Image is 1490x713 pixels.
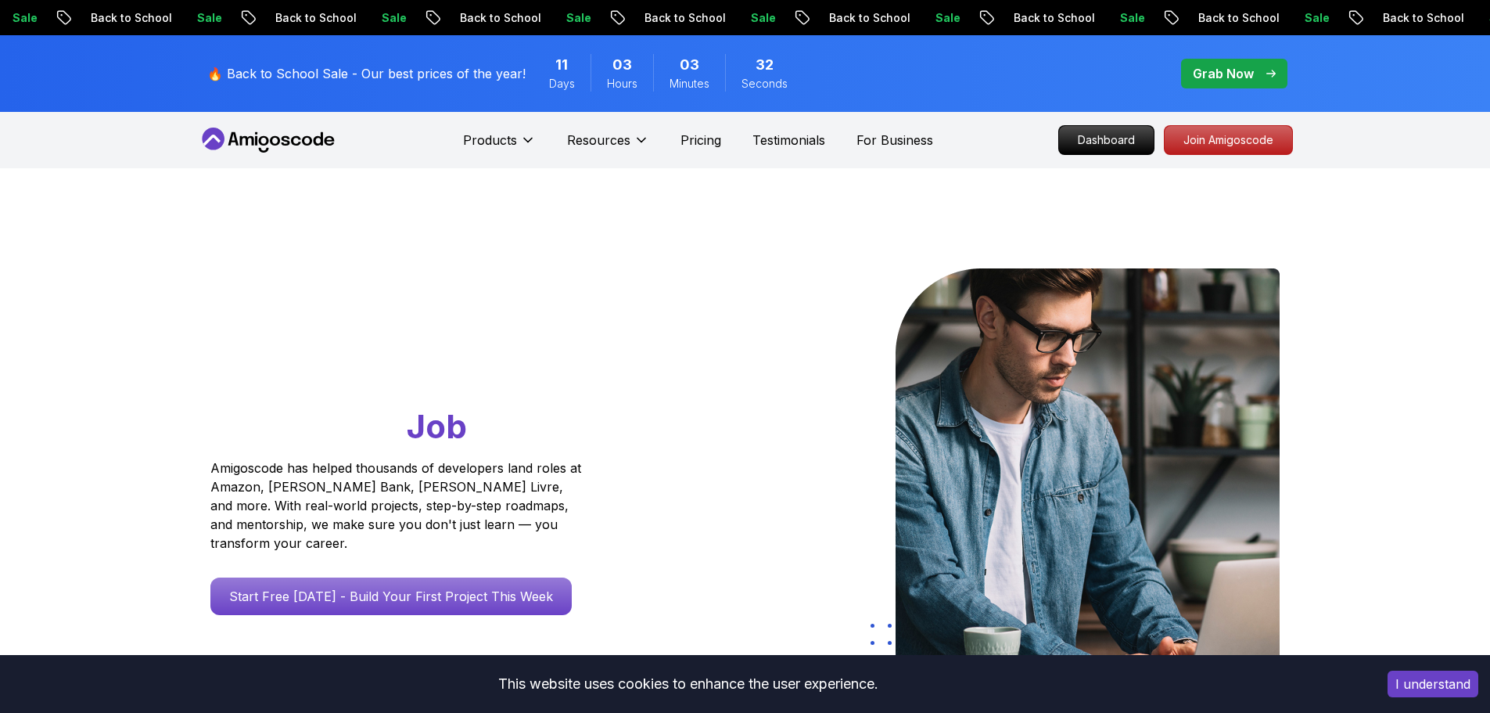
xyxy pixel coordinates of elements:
[153,10,259,26] p: Back to School
[567,131,649,162] button: Resources
[210,459,586,553] p: Amigoscode has helped thousands of developers land roles at Amazon, [PERSON_NAME] Bank, [PERSON_N...
[997,10,1047,26] p: Sale
[628,10,678,26] p: Sale
[1388,671,1478,697] button: Accept cookies
[680,131,721,149] a: Pricing
[74,10,124,26] p: Sale
[1165,126,1292,154] p: Join Amigoscode
[756,54,774,76] span: 32 Seconds
[463,131,536,162] button: Products
[407,406,467,446] span: Job
[1366,10,1416,26] p: Sale
[706,10,813,26] p: Back to School
[337,10,443,26] p: Back to School
[752,131,825,149] a: Testimonials
[856,131,933,149] a: For Business
[891,10,997,26] p: Back to School
[443,10,494,26] p: Sale
[813,10,863,26] p: Sale
[1193,64,1254,83] p: Grab Now
[1059,126,1154,154] p: Dashboard
[549,76,575,92] span: Days
[555,54,568,76] span: 11 Days
[741,76,788,92] span: Seconds
[522,10,628,26] p: Back to School
[1182,10,1232,26] p: Sale
[607,76,637,92] span: Hours
[463,131,517,149] p: Products
[612,54,632,76] span: 3 Hours
[1075,10,1182,26] p: Back to School
[670,76,709,92] span: Minutes
[1164,125,1293,155] a: Join Amigoscode
[210,578,572,615] a: Start Free [DATE] - Build Your First Project This Week
[259,10,309,26] p: Sale
[896,268,1280,672] img: hero
[1058,125,1154,155] a: Dashboard
[12,667,1364,701] div: This website uses cookies to enhance the user experience.
[1260,10,1366,26] p: Back to School
[210,268,641,449] h1: Go From Learning to Hired: Master Java, Spring Boot & Cloud Skills That Get You the
[567,131,630,149] p: Resources
[207,64,526,83] p: 🔥 Back to School Sale - Our best prices of the year!
[680,54,699,76] span: 3 Minutes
